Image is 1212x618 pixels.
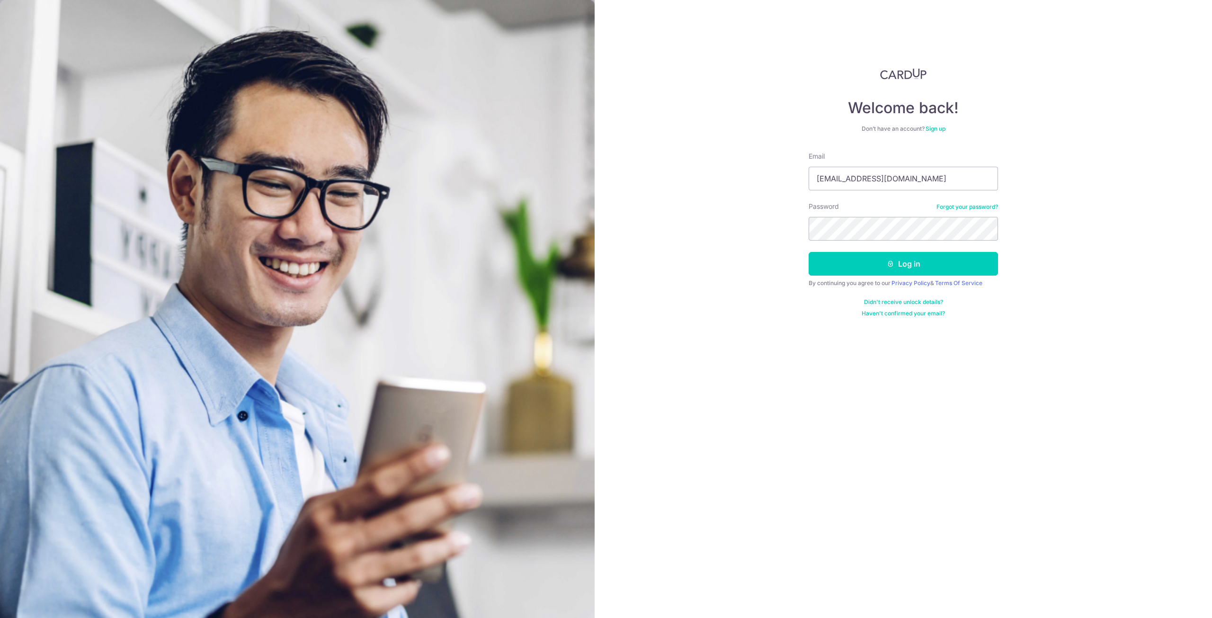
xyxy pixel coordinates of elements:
[864,298,943,306] a: Didn't receive unlock details?
[809,99,998,117] h4: Welcome back!
[862,310,945,317] a: Haven't confirmed your email?
[809,252,998,276] button: Log in
[809,167,998,190] input: Enter your Email
[891,279,930,287] a: Privacy Policy
[809,279,998,287] div: By continuing you agree to our &
[926,125,945,132] a: Sign up
[936,203,998,211] a: Forgot your password?
[809,152,825,161] label: Email
[809,202,839,211] label: Password
[809,125,998,133] div: Don’t have an account?
[935,279,982,287] a: Terms Of Service
[880,68,927,80] img: CardUp Logo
